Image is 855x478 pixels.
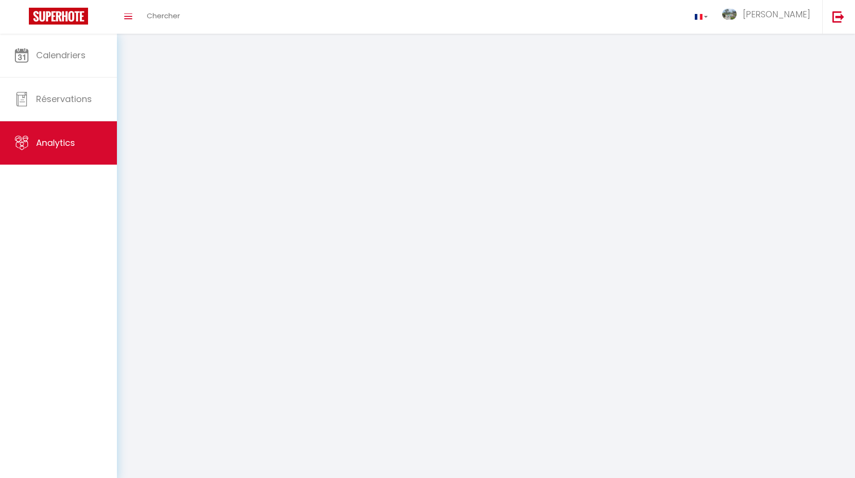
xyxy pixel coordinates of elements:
[36,137,75,149] span: Analytics
[36,93,92,105] span: Réservations
[722,9,737,20] img: ...
[147,11,180,21] span: Chercher
[29,8,88,25] img: Super Booking
[36,49,86,61] span: Calendriers
[832,11,844,23] img: logout
[743,8,810,20] span: [PERSON_NAME]
[8,4,37,33] button: Ouvrir le widget de chat LiveChat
